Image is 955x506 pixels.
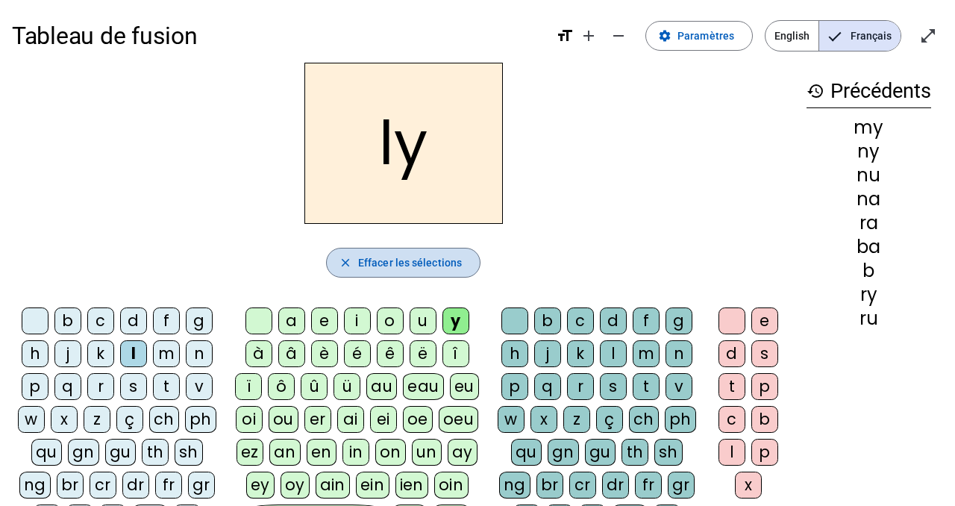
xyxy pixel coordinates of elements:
div: û [301,373,328,400]
div: x [735,472,762,499]
div: j [534,340,561,367]
mat-icon: history [807,82,824,100]
div: fr [635,472,662,499]
div: au [366,373,397,400]
div: qu [511,439,542,466]
div: t [153,373,180,400]
mat-icon: close [339,256,352,269]
div: m [153,340,180,367]
div: cr [90,472,116,499]
button: Entrer en plein écran [913,21,943,51]
mat-icon: remove [610,27,627,45]
div: gn [68,439,99,466]
div: ç [116,406,143,433]
div: eau [403,373,444,400]
div: q [54,373,81,400]
div: c [87,307,114,334]
div: ë [410,340,436,367]
div: y [442,307,469,334]
div: oy [281,472,310,499]
div: eu [450,373,479,400]
div: l [600,340,627,367]
div: ry [807,286,931,304]
div: ny [807,143,931,160]
div: er [304,406,331,433]
div: e [751,307,778,334]
div: ï [235,373,262,400]
h1: Tableau de fusion [12,12,544,60]
div: th [142,439,169,466]
div: na [807,190,931,208]
h3: Précédents [807,75,931,108]
mat-button-toggle-group: Language selection [765,20,901,51]
div: p [751,373,778,400]
div: nu [807,166,931,184]
div: un [412,439,442,466]
div: en [307,439,336,466]
div: e [311,307,338,334]
div: l [120,340,147,367]
button: Augmenter la taille de la police [574,21,604,51]
div: c [718,406,745,433]
div: ba [807,238,931,256]
div: p [22,373,48,400]
div: ai [337,406,364,433]
div: fr [155,472,182,499]
div: ü [334,373,360,400]
div: my [807,119,931,137]
mat-icon: open_in_full [919,27,937,45]
div: f [633,307,660,334]
div: ei [370,406,397,433]
div: gr [668,472,695,499]
div: v [186,373,213,400]
mat-icon: add [580,27,598,45]
div: â [278,340,305,367]
div: a [278,307,305,334]
div: z [563,406,590,433]
div: è [311,340,338,367]
div: ez [237,439,263,466]
div: x [51,406,78,433]
div: dr [122,472,149,499]
div: ien [395,472,429,499]
div: b [54,307,81,334]
div: ch [629,406,659,433]
div: g [186,307,213,334]
div: ain [316,472,351,499]
div: d [600,307,627,334]
div: t [633,373,660,400]
div: l [718,439,745,466]
div: ru [807,310,931,328]
div: j [54,340,81,367]
div: h [501,340,528,367]
div: o [377,307,404,334]
div: oin [434,472,469,499]
div: cr [569,472,596,499]
button: Diminuer la taille de la police [604,21,633,51]
div: gu [105,439,136,466]
div: c [567,307,594,334]
div: ng [19,472,51,499]
div: gu [585,439,616,466]
div: b [534,307,561,334]
div: an [269,439,301,466]
div: m [633,340,660,367]
div: s [120,373,147,400]
div: b [807,262,931,280]
div: x [530,406,557,433]
div: f [153,307,180,334]
div: th [621,439,648,466]
div: oi [236,406,263,433]
div: qu [31,439,62,466]
div: ê [377,340,404,367]
div: t [718,373,745,400]
div: q [534,373,561,400]
div: s [751,340,778,367]
mat-icon: settings [658,29,671,43]
div: r [87,373,114,400]
div: s [600,373,627,400]
div: ch [149,406,179,433]
span: Paramètres [677,27,734,45]
div: sh [175,439,203,466]
div: p [501,373,528,400]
